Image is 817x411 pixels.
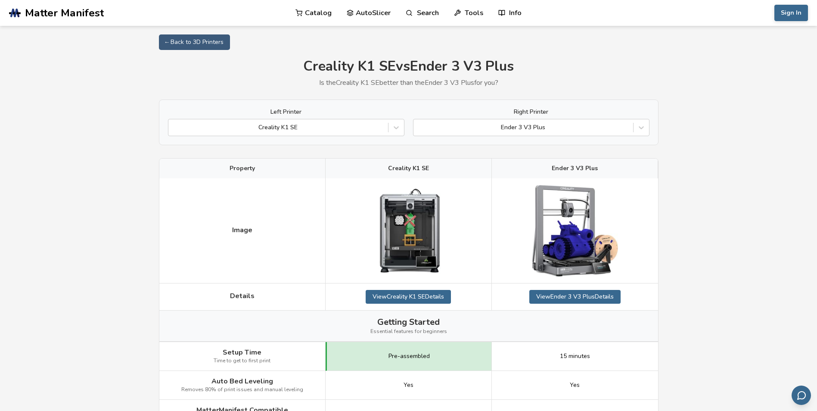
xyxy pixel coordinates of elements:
[211,377,273,385] span: Auto Bed Leveling
[232,226,252,234] span: Image
[159,59,659,75] h1: Creality K1 SE vs Ender 3 V3 Plus
[570,382,580,389] span: Yes
[173,124,174,131] input: Creality K1 SE
[181,387,303,393] span: Removes 80% of print issues and manual leveling
[230,165,255,172] span: Property
[404,382,413,389] span: Yes
[365,188,451,274] img: Creality K1 SE
[366,290,451,304] a: ViewCreality K1 SEDetails
[377,317,440,327] span: Getting Started
[792,386,811,405] button: Send feedback via email
[552,165,598,172] span: Ender 3 V3 Plus
[532,185,618,277] img: Ender 3 V3 Plus
[168,109,404,115] label: Left Printer
[370,329,447,335] span: Essential features for beginners
[159,34,230,50] a: ← Back to 3D Printers
[560,353,590,360] span: 15 minutes
[214,358,270,364] span: Time to get to first print
[774,5,808,21] button: Sign In
[223,349,261,356] span: Setup Time
[418,124,419,131] input: Ender 3 V3 Plus
[25,7,104,19] span: Matter Manifest
[388,353,430,360] span: Pre-assembled
[388,165,429,172] span: Creality K1 SE
[529,290,621,304] a: ViewEnder 3 V3 PlusDetails
[413,109,649,115] label: Right Printer
[159,79,659,87] p: Is the Creality K1 SE better than the Ender 3 V3 Plus for you?
[230,292,255,300] span: Details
